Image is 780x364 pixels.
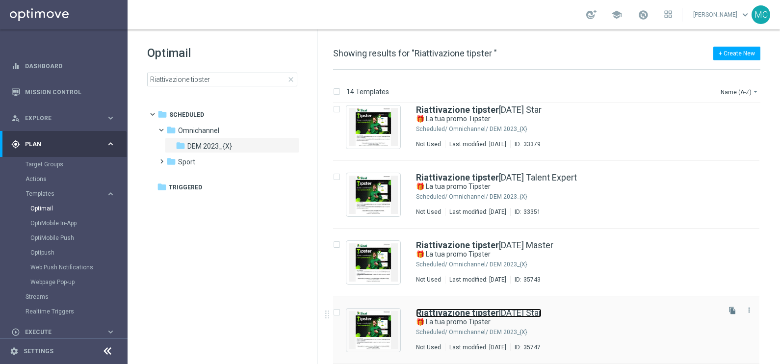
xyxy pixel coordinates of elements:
b: Riattivazione tipster [416,172,499,182]
i: gps_fixed [11,140,20,149]
div: Templates [26,186,127,289]
div: Not Used [416,140,441,148]
div: MC [752,5,770,24]
span: Scheduled [169,110,204,119]
div: 35747 [523,343,541,351]
i: keyboard_arrow_right [106,113,115,123]
div: Scheduled/ [416,328,447,336]
a: Realtime Triggers [26,308,102,315]
a: Settings [24,348,53,354]
b: Riattivazione tipster [416,308,499,318]
div: Not Used [416,276,441,284]
div: Press SPACE to select this row. [323,296,778,364]
div: Optimail [30,201,127,216]
i: play_circle_outline [11,328,20,337]
a: 🎁 La tua promo Tipster [416,182,696,191]
a: 🎁 La tua promo Tipster [416,250,696,259]
div: Explore [11,114,106,123]
div: 🎁 La tua promo Tipster [416,182,718,191]
span: Showing results for "Riattivazione tipster " [333,48,497,58]
span: DEM 2023_{X} [187,142,232,151]
i: settings [10,347,19,356]
div: Press SPACE to select this row. [323,93,778,161]
i: folder [157,109,167,119]
button: Name (A-Z)arrow_drop_down [720,86,760,98]
i: file_copy [728,307,736,314]
div: Web Push Notifications [30,260,127,275]
i: keyboard_arrow_right [106,139,115,149]
button: Mission Control [11,88,116,96]
h1: Optimail [147,45,297,61]
span: close [287,76,295,83]
a: 🎁 La tua promo Tipster [416,317,696,327]
button: gps_fixed Plan keyboard_arrow_right [11,140,116,148]
img: 33379.jpeg [349,108,398,146]
a: Streams [26,293,102,301]
a: Dashboard [25,53,115,79]
img: 33351.jpeg [349,176,398,214]
button: equalizer Dashboard [11,62,116,70]
div: Scheduled/Omnichannel/DEM 2023_{X} [449,260,718,268]
div: 🎁 La tua promo Tipster [416,250,718,259]
div: Scheduled/ [416,260,447,268]
div: 🎁 La tua promo Tipster [416,317,718,327]
div: Templates keyboard_arrow_right [26,190,116,198]
span: Sport [178,157,195,166]
div: Scheduled/Omnichannel/DEM 2023_{X} [449,328,718,336]
button: person_search Explore keyboard_arrow_right [11,114,116,122]
i: keyboard_arrow_right [106,327,115,337]
div: ID: [510,140,541,148]
a: 🎁 La tua promo Tipster [416,114,696,124]
span: Execute [25,329,106,335]
button: more_vert [744,304,754,316]
span: Triggered [169,183,202,192]
a: Actions [26,175,102,183]
div: 35743 [523,276,541,284]
div: Last modified: [DATE] [445,276,510,284]
div: Webpage Pop-up [30,275,127,289]
div: Last modified: [DATE] [445,140,510,148]
i: person_search [11,114,20,123]
img: 35743.jpeg [349,243,398,282]
input: Search Template [147,73,297,86]
span: keyboard_arrow_down [740,9,751,20]
i: folder [166,125,176,135]
div: Realtime Triggers [26,304,127,319]
b: Riattivazione tipster [416,104,499,115]
div: OptiMobile Push [30,231,127,245]
div: Mission Control [11,79,115,105]
button: + Create New [713,47,760,60]
a: Riattivazione tipster[DATE] Master [416,241,553,250]
button: play_circle_outline Execute keyboard_arrow_right [11,328,116,336]
a: Riattivazione tipster[DATE] Star [416,309,542,317]
div: Target Groups [26,157,127,172]
div: Dashboard [11,53,115,79]
div: Press SPACE to select this row. [323,229,778,296]
span: Plan [25,141,106,147]
a: OptiMobile In-App [30,219,102,227]
i: arrow_drop_down [752,88,759,96]
a: Target Groups [26,160,102,168]
i: folder [166,156,176,166]
span: Explore [25,115,106,121]
button: file_copy [726,304,739,317]
div: Press SPACE to select this row. [323,161,778,229]
i: folder [176,141,185,151]
div: Execute [11,328,106,337]
div: Scheduled/Omnichannel/DEM 2023_{X} [449,125,718,133]
div: Plan [11,140,106,149]
i: more_vert [745,306,753,314]
div: Optipush [30,245,127,260]
b: Riattivazione tipster [416,240,499,250]
div: Last modified: [DATE] [445,208,510,216]
div: ID: [510,343,541,351]
div: ID: [510,276,541,284]
div: Scheduled/Omnichannel/DEM 2023_{X} [449,193,718,201]
div: Scheduled/ [416,125,447,133]
a: Mission Control [25,79,115,105]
